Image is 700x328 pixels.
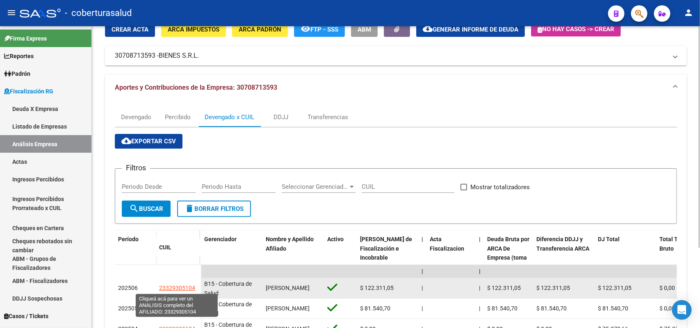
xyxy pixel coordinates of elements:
[531,22,621,36] button: No hay casos -> Crear
[159,51,199,60] span: BIENES S.R.L.
[118,305,138,312] span: 202505
[418,231,426,285] datatable-header-cell: |
[159,285,195,291] span: 23329305104
[185,205,244,213] span: Borrar Filtros
[423,24,433,34] mat-icon: cloud_download
[112,26,148,33] span: Crear Acta
[327,236,344,242] span: Activo
[105,46,687,66] mat-expansion-panel-header: 30708713593 -BIENES S.R.L.
[659,305,675,312] span: $ 0,00
[274,113,288,122] div: DDJJ
[358,26,371,33] span: ABM
[7,8,16,18] mat-icon: menu
[4,87,53,96] span: Fiscalización RG
[595,231,656,285] datatable-header-cell: DJ Total
[479,268,481,274] span: |
[204,301,252,317] span: B15 - Cobertura de Salud
[129,205,163,213] span: Buscar
[422,285,423,291] span: |
[118,236,139,242] span: Período
[121,113,151,122] div: Devengado
[161,22,226,37] button: ARCA Impuestos
[672,300,692,320] div: Open Intercom Messenger
[487,285,521,291] span: $ 122.311,05
[536,305,567,312] span: $ 81.540,70
[598,305,628,312] span: $ 81.540,70
[433,26,518,33] span: Generar informe de deuda
[422,268,423,274] span: |
[159,244,171,251] span: CUIL
[205,113,254,122] div: Devengado x CUIL
[684,8,693,18] mat-icon: person
[360,285,394,291] span: $ 122.311,05
[121,138,176,145] span: Exportar CSV
[204,280,252,296] span: B15 - Cobertura de Salud
[324,231,357,285] datatable-header-cell: Activo
[122,162,150,174] h3: Filtros
[484,231,533,285] datatable-header-cell: Deuda Bruta por ARCA De Empresa (toma en cuenta todos los afiliados)
[416,22,525,37] button: Generar informe de deuda
[598,236,620,242] span: DJ Total
[426,231,476,285] datatable-header-cell: Acta Fiscalizacion
[115,231,156,265] datatable-header-cell: Período
[4,69,30,78] span: Padrón
[115,134,182,149] button: Exportar CSV
[659,285,675,291] span: $ 0,00
[360,236,412,261] span: [PERSON_NAME] de Fiscalización e Incobrable
[487,236,529,280] span: Deuda Bruta por ARCA De Empresa (toma en cuenta todos los afiliados)
[357,231,418,285] datatable-header-cell: Deuda Bruta Neto de Fiscalización e Incobrable
[430,236,464,252] span: Acta Fiscalizacion
[266,236,314,252] span: Nombre y Apellido Afiliado
[536,236,589,252] span: Diferencia DDJJ y Transferencia ARCA
[4,52,34,61] span: Reportes
[479,236,481,242] span: |
[308,113,348,122] div: Transferencias
[262,231,324,285] datatable-header-cell: Nombre y Apellido Afiliado
[115,51,667,60] mat-panel-title: 30708713593 -
[159,305,195,312] span: 23329305104
[177,201,251,217] button: Borrar Filtros
[476,231,484,285] datatable-header-cell: |
[121,136,131,146] mat-icon: cloud_download
[422,236,423,242] span: |
[533,231,595,285] datatable-header-cell: Diferencia DDJJ y Transferencia ARCA
[4,312,48,321] span: Casos / Tickets
[232,22,288,37] button: ARCA Padrón
[538,25,614,33] span: No hay casos -> Crear
[479,285,480,291] span: |
[105,22,155,37] button: Crear Acta
[165,113,191,122] div: Percibido
[470,182,530,192] span: Mostrar totalizadores
[282,183,348,190] span: Seleccionar Gerenciador
[239,26,281,33] span: ARCA Padrón
[168,26,219,33] span: ARCA Impuestos
[301,24,310,34] mat-icon: remove_red_eye
[351,22,378,37] button: ABM
[115,84,277,91] span: Aportes y Contribuciones de la Empresa: 30708713593
[118,285,138,291] span: 202506
[536,285,570,291] span: $ 122.311,05
[65,4,132,22] span: - coberturasalud
[294,22,345,37] button: FTP - SSS
[201,231,262,285] datatable-header-cell: Gerenciador
[129,204,139,213] mat-icon: search
[310,26,338,33] span: FTP - SSS
[487,305,518,312] span: $ 81.540,70
[266,305,310,312] span: [PERSON_NAME]
[204,236,237,242] span: Gerenciador
[105,75,687,101] mat-expansion-panel-header: Aportes y Contribuciones de la Empresa: 30708713593
[4,34,47,43] span: Firma Express
[185,204,194,213] mat-icon: delete
[156,239,201,256] datatable-header-cell: CUIL
[266,285,310,291] span: [PERSON_NAME]
[598,285,632,291] span: $ 122.311,05
[479,305,480,312] span: |
[360,305,390,312] span: $ 81.540,70
[122,201,171,217] button: Buscar
[422,305,423,312] span: |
